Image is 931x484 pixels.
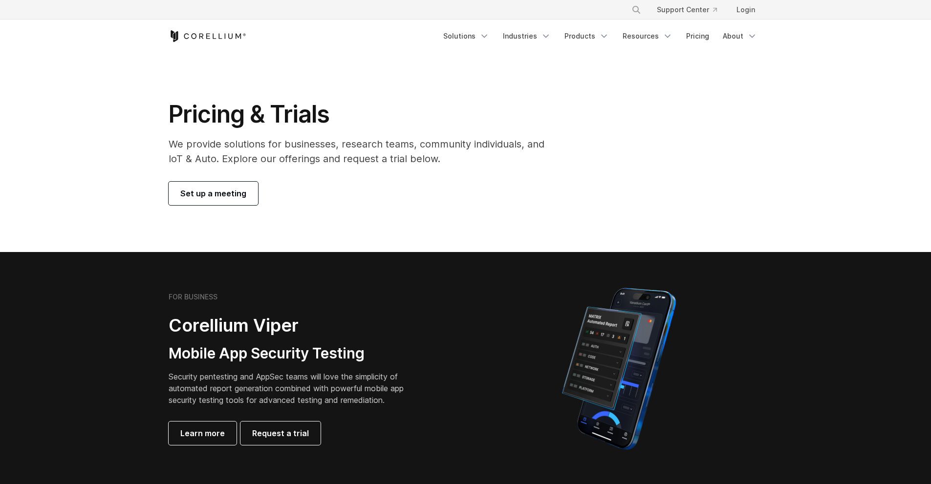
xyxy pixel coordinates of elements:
a: Login [729,1,763,19]
h6: FOR BUSINESS [169,293,217,301]
div: Navigation Menu [437,27,763,45]
button: Search [628,1,645,19]
p: Security pentesting and AppSec teams will love the simplicity of automated report generation comb... [169,371,419,406]
a: Request a trial [240,421,321,445]
img: Corellium MATRIX automated report on iPhone showing app vulnerability test results across securit... [545,283,693,454]
a: Learn more [169,421,237,445]
a: Industries [497,27,557,45]
p: We provide solutions for businesses, research teams, community individuals, and IoT & Auto. Explo... [169,137,558,166]
a: About [717,27,763,45]
div: Navigation Menu [620,1,763,19]
span: Learn more [180,427,225,439]
h3: Mobile App Security Testing [169,344,419,363]
a: Support Center [649,1,725,19]
h1: Pricing & Trials [169,100,558,129]
span: Request a trial [252,427,309,439]
a: Pricing [680,27,715,45]
a: Solutions [437,27,495,45]
span: Set up a meeting [180,188,246,199]
a: Resources [617,27,678,45]
h2: Corellium Viper [169,315,419,337]
a: Set up a meeting [169,182,258,205]
a: Corellium Home [169,30,246,42]
a: Products [559,27,615,45]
